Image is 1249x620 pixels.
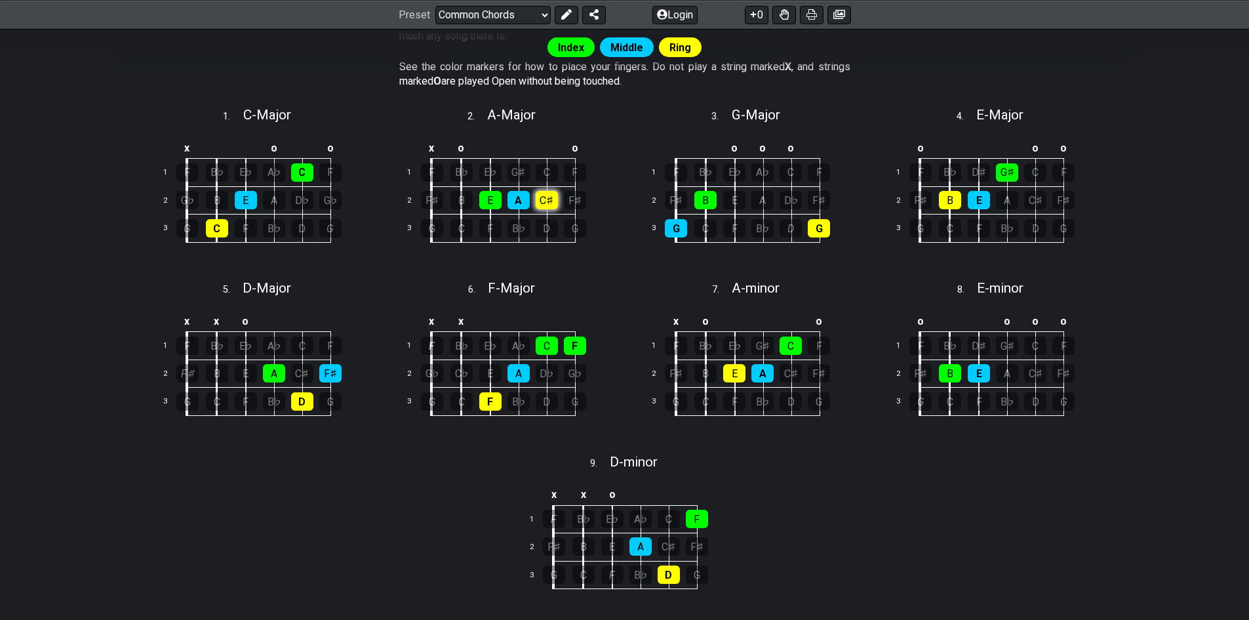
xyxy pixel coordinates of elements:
td: o [1050,310,1078,332]
div: B [206,364,228,382]
div: F [808,163,830,182]
div: C♯ [536,191,558,209]
div: C♯ [780,364,802,382]
div: B♭ [629,566,652,584]
td: x [446,310,476,332]
div: F [1052,163,1075,182]
div: C [1024,337,1046,355]
div: D [291,392,313,411]
div: C [450,392,473,411]
div: F♯ [909,364,932,382]
div: F [421,163,443,182]
div: B♭ [939,337,961,355]
td: o [993,310,1021,332]
span: 9 . [590,457,610,471]
div: D♭ [780,191,802,209]
div: F [665,163,687,182]
div: F♯ [176,364,199,382]
div: C [206,219,228,238]
span: G - Major [732,107,780,123]
td: 1 [644,332,675,360]
td: 1 [888,332,920,360]
td: x [417,137,447,159]
td: o [598,484,627,505]
td: o [691,310,721,332]
td: o [905,137,936,159]
div: B♭ [263,392,285,411]
div: B♭ [996,219,1018,238]
td: 1 [888,159,920,187]
div: C [1024,163,1046,182]
div: F [543,510,565,528]
div: G [319,392,342,411]
div: B♭ [263,219,285,238]
div: G [909,392,932,411]
div: D [536,219,558,238]
div: G♭ [421,364,443,382]
td: 1 [155,332,187,360]
td: o [805,310,833,332]
div: F [319,163,342,182]
div: B♭ [507,392,530,411]
div: F♯ [808,191,830,209]
div: A [263,191,285,209]
div: G [564,219,586,238]
td: 3 [155,215,187,243]
td: 1 [644,159,675,187]
div: E♭ [235,163,257,182]
div: G [319,219,342,238]
div: G♯ [996,163,1018,182]
select: Preset [435,5,551,24]
div: F [235,219,257,238]
td: o [720,137,749,159]
td: 2 [400,360,431,388]
div: G [564,392,586,411]
td: o [777,137,805,159]
button: Edit Preset [555,5,578,24]
span: 3 . [711,110,731,124]
div: E♭ [601,510,624,528]
div: F [235,392,257,411]
div: E [235,364,257,382]
td: 3 [155,388,187,416]
div: F [909,163,932,182]
div: F [909,337,932,355]
div: E♭ [723,163,745,182]
div: G [808,392,830,411]
div: A♭ [751,163,774,182]
div: F♯ [543,537,565,556]
div: B♭ [206,163,228,182]
div: B♭ [507,219,530,238]
td: x [202,310,231,332]
div: D [780,392,802,411]
span: Middle [610,38,643,57]
div: B♭ [751,219,774,238]
div: F [723,392,745,411]
div: G [665,392,687,411]
td: o [231,310,260,332]
div: B [572,537,595,556]
div: F♯ [564,191,586,209]
div: F [176,337,199,355]
div: D [536,392,558,411]
td: 2 [644,360,675,388]
span: Ring [669,38,691,57]
button: Share Preset [582,5,606,24]
div: E [968,191,990,209]
div: G♭ [176,191,199,209]
td: o [905,310,936,332]
div: B [450,191,473,209]
div: B♭ [206,337,228,355]
div: C [206,392,228,411]
td: o [1021,137,1050,159]
div: A [629,537,652,556]
span: 5 . [223,283,243,297]
div: G [909,219,932,238]
td: 1 [400,332,431,360]
div: B♭ [450,337,473,355]
button: Login [652,5,698,24]
span: 4 . [957,110,976,124]
div: B [206,191,228,209]
div: B♭ [450,163,473,182]
div: G♯ [996,337,1018,355]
